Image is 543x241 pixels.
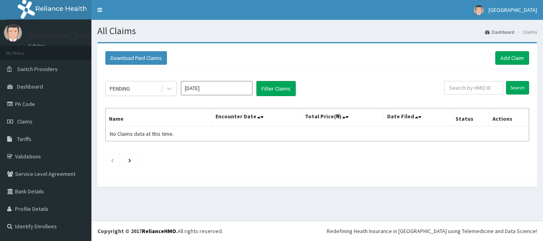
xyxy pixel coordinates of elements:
[474,5,484,15] img: User Image
[110,85,130,93] div: PENDING
[110,130,174,137] span: No Claims data at this time.
[4,24,22,42] img: User Image
[506,81,529,94] input: Search
[301,108,384,127] th: Total Price(₦)
[485,29,514,35] a: Dashboard
[106,108,212,127] th: Name
[17,66,58,73] span: Switch Providers
[327,227,537,235] div: Redefining Heath Insurance in [GEOGRAPHIC_DATA] using Telemedicine and Data Science!
[444,81,503,94] input: Search by HMO ID
[515,29,537,35] li: Claims
[142,228,176,235] a: RelianceHMO
[128,156,131,164] a: Next page
[28,32,93,39] p: [GEOGRAPHIC_DATA]
[452,108,489,127] th: Status
[91,221,543,241] footer: All rights reserved.
[28,43,47,49] a: Online
[105,51,167,65] button: Download Paid Claims
[384,108,452,127] th: Date Filed
[17,83,43,90] span: Dashboard
[17,135,31,143] span: Tariffs
[489,6,537,13] span: [GEOGRAPHIC_DATA]
[212,108,301,127] th: Encounter Date
[97,228,178,235] strong: Copyright © 2017 .
[111,156,114,164] a: Previous page
[97,26,537,36] h1: All Claims
[489,108,529,127] th: Actions
[181,81,252,95] input: Select Month and Year
[17,118,33,125] span: Claims
[495,51,529,65] a: Add Claim
[256,81,296,96] button: Filter Claims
